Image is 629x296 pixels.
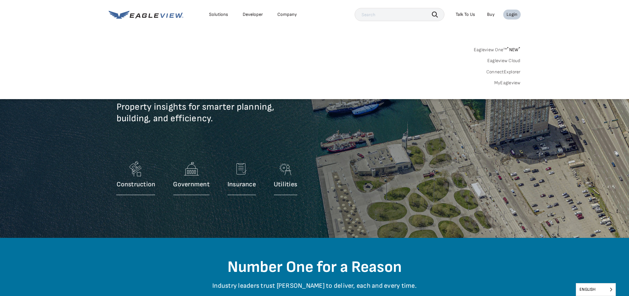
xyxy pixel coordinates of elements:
[494,80,521,86] a: MyEagleview
[474,45,521,53] a: Eagleview One™*NEW*
[227,180,256,189] p: Insurance
[173,180,209,189] p: Government
[117,180,156,189] p: Construction
[507,12,517,18] div: Login
[576,283,615,296] span: English
[227,159,256,199] a: Insurance
[243,12,263,18] a: Developer
[277,12,297,18] div: Company
[173,159,209,199] a: Government
[486,69,521,75] a: ConnectExplorer
[274,159,297,199] a: Utilities
[456,12,475,18] div: Talk To Us
[117,101,354,134] p: Property insights for smarter planning, building, and efficiency.
[117,159,156,199] a: Construction
[355,8,444,21] input: Search
[487,12,495,18] a: Buy
[122,258,508,277] h2: Number One for a Reason
[209,12,228,18] div: Solutions
[274,180,297,189] p: Utilities
[487,58,521,64] a: Eagleview Cloud
[507,47,520,53] span: NEW
[576,283,616,296] aside: Language selected: English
